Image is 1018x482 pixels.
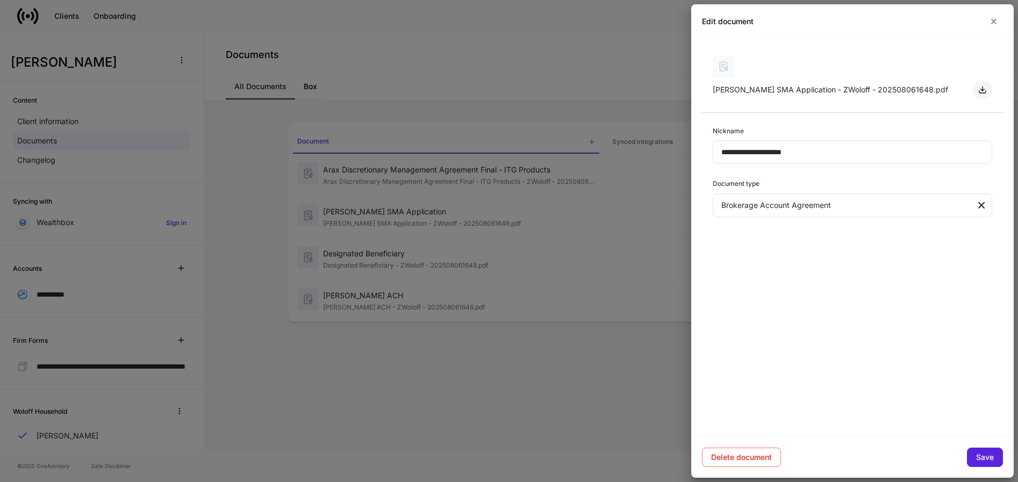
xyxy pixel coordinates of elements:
div: Brokerage Account Agreement [713,193,975,217]
h6: Nickname [713,126,744,136]
div: Save [976,454,994,461]
img: svg%3e [713,56,734,77]
button: Delete document [702,448,781,467]
button: Save [967,448,1003,467]
h2: Edit document [702,16,754,27]
div: Delete document [711,454,772,461]
h6: Document type [713,178,759,189]
div: [PERSON_NAME] SMA Application - ZWoloff - 202508061648.pdf [713,84,964,95]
